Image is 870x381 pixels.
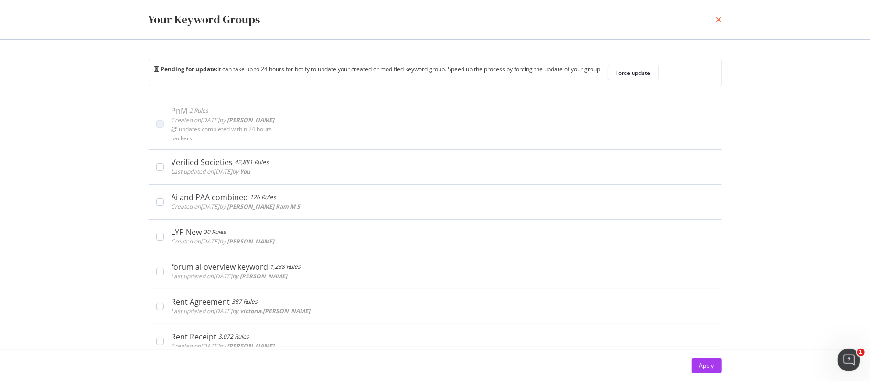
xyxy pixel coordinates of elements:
[227,202,301,211] b: [PERSON_NAME] Ram M S
[219,332,249,341] div: 3,072 Rules
[172,106,188,116] div: PnM
[240,168,251,176] b: You
[838,349,860,371] iframe: Intercom live chat
[172,307,311,315] span: Last updated on [DATE] by
[155,65,602,80] div: It can take up to 24 hours for botify to update your created or modified keyword group. Speed up ...
[172,116,275,124] span: Created on [DATE] by
[250,192,276,202] div: 126 Rules
[716,11,722,28] div: times
[172,342,275,350] span: Created on [DATE] by
[172,332,217,341] div: Rent Receipt
[149,11,260,28] div: Your Keyword Groups
[227,237,275,245] b: [PERSON_NAME]
[240,272,288,280] b: [PERSON_NAME]
[227,116,275,124] b: [PERSON_NAME]
[172,202,301,211] span: Created on [DATE] by
[616,69,651,77] div: Force update
[172,272,288,280] span: Last updated on [DATE] by
[240,307,311,315] b: victoria.[PERSON_NAME]
[172,192,248,202] div: Ai and PAA combined
[204,227,226,237] div: 30 Rules
[699,361,714,370] div: Apply
[172,262,269,272] div: forum ai overview keyword
[227,342,275,350] b: [PERSON_NAME]
[172,135,714,142] div: packers
[235,158,269,167] div: 42,881 Rules
[608,65,659,80] button: Force update
[172,237,275,245] span: Created on [DATE] by
[179,125,272,133] div: updates completed within 24 hours
[270,262,301,272] div: 1,238 Rules
[172,158,233,167] div: Verified Societies
[190,106,209,116] div: 2 Rules
[172,168,251,176] span: Last updated on [DATE] by
[172,227,202,237] div: LYP New
[692,358,722,373] button: Apply
[172,297,230,307] div: Rent Agreement
[149,347,254,370] button: Create a new Keyword Group
[857,349,865,356] span: 1
[232,297,258,307] div: 387 Rules
[161,65,218,73] b: Pending for update:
